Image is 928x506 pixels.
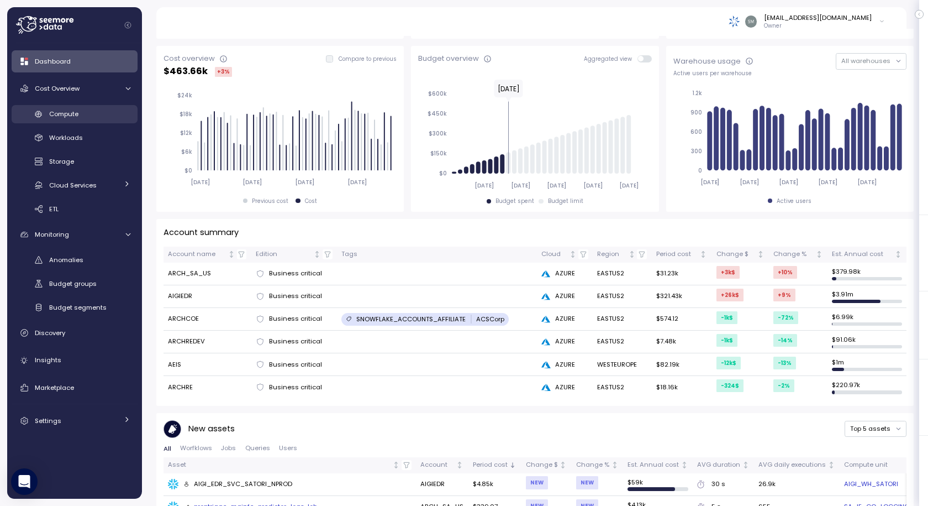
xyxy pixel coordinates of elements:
td: EASTUS2 [593,376,652,398]
div: Not sorted [313,251,321,258]
span: Budget groups [49,279,97,288]
div: Not sorted [827,461,835,469]
td: $ 6.99k [827,308,906,331]
tspan: $24k [177,92,192,99]
tspan: $150k [430,150,447,157]
th: AssetNot sorted [164,457,416,473]
button: Collapse navigation [121,21,135,29]
div: Est. Annual cost [832,249,893,259]
th: Est. Annual costNot sorted [827,247,906,263]
span: Users [279,445,297,451]
th: Change %Not sorted [769,247,827,263]
div: Change $ [526,460,558,470]
div: -1k $ [716,334,737,347]
div: Not sorted [611,461,619,469]
div: +3 % [215,67,232,77]
div: AZURE [541,269,588,279]
div: AZURE [541,337,588,347]
div: -324 $ [716,379,744,392]
div: Previous cost [252,197,288,205]
th: Change $Not sorted [521,457,571,473]
span: Dashboard [35,57,71,66]
a: Dashboard [12,50,138,72]
span: Business critical [269,383,322,393]
div: Not sorted [228,251,235,258]
div: Active users per warehouse [673,70,906,77]
th: Change %Not sorted [572,457,623,473]
div: Not sorted [569,251,577,258]
th: RegionNot sorted [593,247,652,263]
div: +10 % [773,266,797,279]
tspan: [DATE] [191,179,210,186]
tspan: 300 [691,148,702,155]
td: $4.85k [468,473,521,496]
span: Marketplace [35,383,74,392]
div: Cloud [541,249,567,259]
th: CloudNot sorted [537,247,593,263]
span: Compute [49,109,78,118]
div: Budget limit [548,197,583,205]
div: Sorted descending [509,461,516,469]
div: Not sorted [699,251,707,258]
div: Not sorted [742,461,750,469]
span: Aggregated view [584,55,637,62]
a: ETL [12,200,138,218]
span: Business critical [269,269,322,279]
div: Warehouse usage [673,56,741,67]
a: Workloads [12,129,138,147]
tspan: [DATE] [779,179,798,186]
span: Insights [35,356,61,364]
td: EASTUS2 [593,308,652,331]
td: $ 3.91m [827,285,906,308]
div: Budget spent [495,197,534,205]
tspan: $18k [180,111,192,118]
div: Change % [576,460,609,470]
span: Cloud Services [49,181,97,190]
th: EditionNot sorted [251,247,337,263]
p: Compare to previous [339,55,397,63]
td: $574.12 [651,308,711,331]
div: Not sorted [681,461,688,469]
tspan: 900 [690,109,702,116]
a: Storage [12,153,138,171]
tspan: 600 [690,128,702,135]
div: [EMAIL_ADDRESS][DOMAIN_NAME] [764,13,872,22]
span: Anomalies [49,255,83,264]
td: AEIS [164,353,251,376]
td: EASTUS2 [593,263,652,285]
div: Budget overview [418,53,479,64]
p: $ 463.66k [164,64,208,79]
tspan: $0 [184,167,192,174]
div: Region [597,249,626,259]
th: Account nameNot sorted [164,247,251,263]
div: Not sorted [392,461,400,469]
tspan: [DATE] [475,182,494,189]
td: 26.9k [754,473,840,496]
img: 8b38840e6dc05d7795a5b5428363ffcd [745,15,757,27]
div: -72 % [773,311,798,324]
a: Budget groups [12,275,138,293]
div: Not sorted [815,251,823,258]
span: Jobs [221,445,236,451]
td: $ 220.97k [827,376,906,398]
div: AZURE [541,314,588,324]
th: AVG daily executionsNot sorted [754,457,840,473]
div: Period cost [656,249,698,259]
span: Business critical [269,337,322,347]
tspan: [DATE] [347,179,367,186]
a: AIGI_WH_SATORI [844,479,898,489]
p: Account summary [164,226,239,239]
span: All warehouses [841,56,890,65]
div: -14 % [773,334,797,347]
td: $82.19k [651,353,711,376]
td: EASTUS2 [593,285,652,308]
div: AZURE [541,360,588,370]
a: Cloud Services [12,176,138,194]
div: Tags [341,249,532,259]
tspan: [DATE] [619,182,639,189]
span: ETL [49,205,59,213]
div: -12k $ [716,357,741,369]
td: EASTUS2 [593,331,652,353]
div: AVG duration [697,460,740,470]
tspan: [DATE] [740,179,759,186]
